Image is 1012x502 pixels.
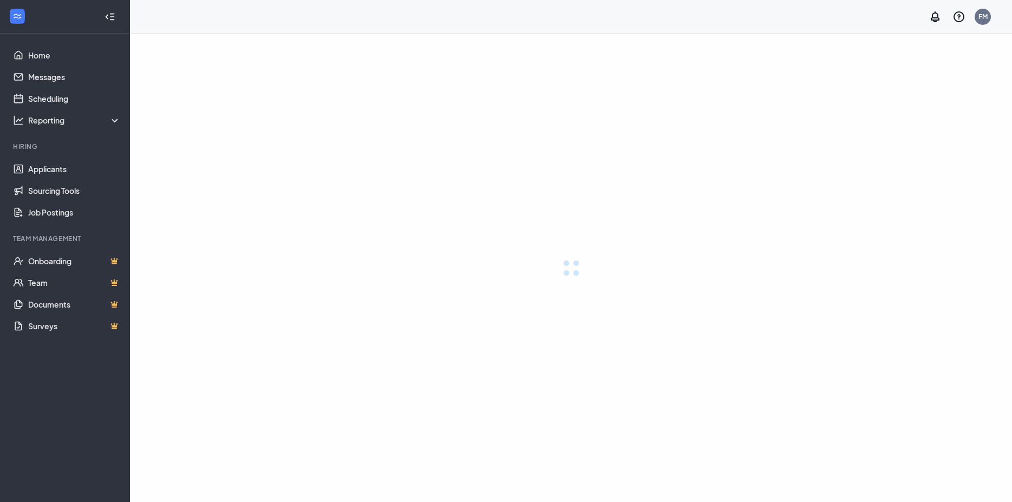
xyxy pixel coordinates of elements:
[28,201,121,223] a: Job Postings
[28,294,121,315] a: DocumentsCrown
[13,115,24,126] svg: Analysis
[978,12,988,21] div: FM
[12,11,23,22] svg: WorkstreamLogo
[28,158,121,180] a: Applicants
[28,250,121,272] a: OnboardingCrown
[28,66,121,88] a: Messages
[28,272,121,294] a: TeamCrown
[952,10,965,23] svg: QuestionInfo
[13,234,119,243] div: Team Management
[28,115,121,126] div: Reporting
[105,11,115,22] svg: Collapse
[28,180,121,201] a: Sourcing Tools
[28,44,121,66] a: Home
[28,88,121,109] a: Scheduling
[28,315,121,337] a: SurveysCrown
[13,142,119,151] div: Hiring
[929,10,942,23] svg: Notifications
